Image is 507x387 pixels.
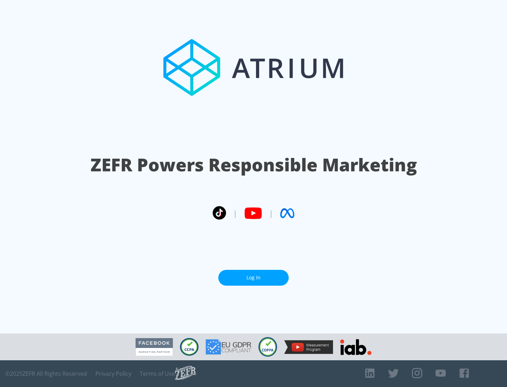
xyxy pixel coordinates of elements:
img: CCPA Compliant [180,338,199,356]
a: Privacy Policy [95,370,131,377]
img: YouTube Measurement Program [284,340,333,354]
h1: ZEFR Powers Responsible Marketing [90,153,417,177]
span: © 2025 ZEFR All Rights Reserved [5,370,87,377]
span: | [233,208,237,218]
img: IAB [340,339,371,355]
a: Log In [218,270,289,286]
img: Facebook Marketing Partner [136,338,173,356]
img: COPPA Compliant [258,337,277,357]
a: Terms of Use [140,370,175,377]
span: | [269,208,273,218]
img: GDPR Compliant [206,339,251,355]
